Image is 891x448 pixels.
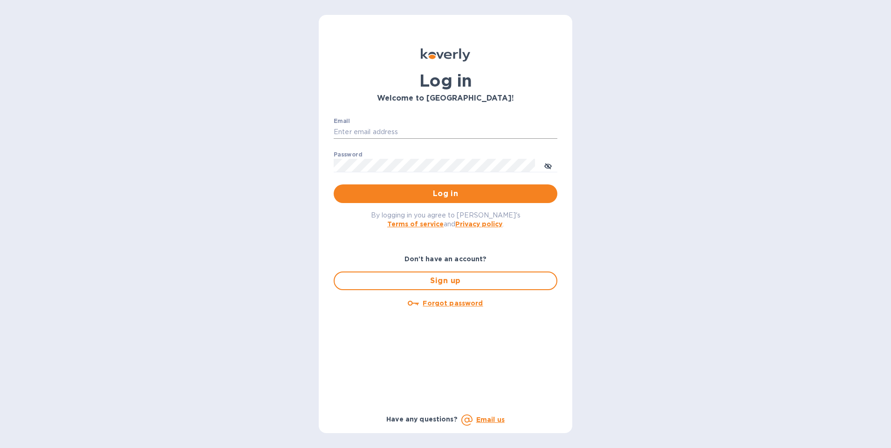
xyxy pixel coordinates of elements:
[476,416,505,423] a: Email us
[421,48,470,61] img: Koverly
[334,184,557,203] button: Log in
[404,255,487,263] b: Don't have an account?
[334,71,557,90] h1: Log in
[334,152,362,157] label: Password
[423,299,483,307] u: Forgot password
[539,156,557,175] button: toggle password visibility
[334,272,557,290] button: Sign up
[371,211,521,228] span: By logging in you agree to [PERSON_NAME]'s and .
[342,275,549,286] span: Sign up
[334,125,557,139] input: Enter email address
[387,220,444,228] a: Terms of service
[334,94,557,103] h3: Welcome to [GEOGRAPHIC_DATA]!
[455,220,502,228] a: Privacy policy
[386,415,458,423] b: Have any questions?
[341,188,550,199] span: Log in
[334,118,350,124] label: Email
